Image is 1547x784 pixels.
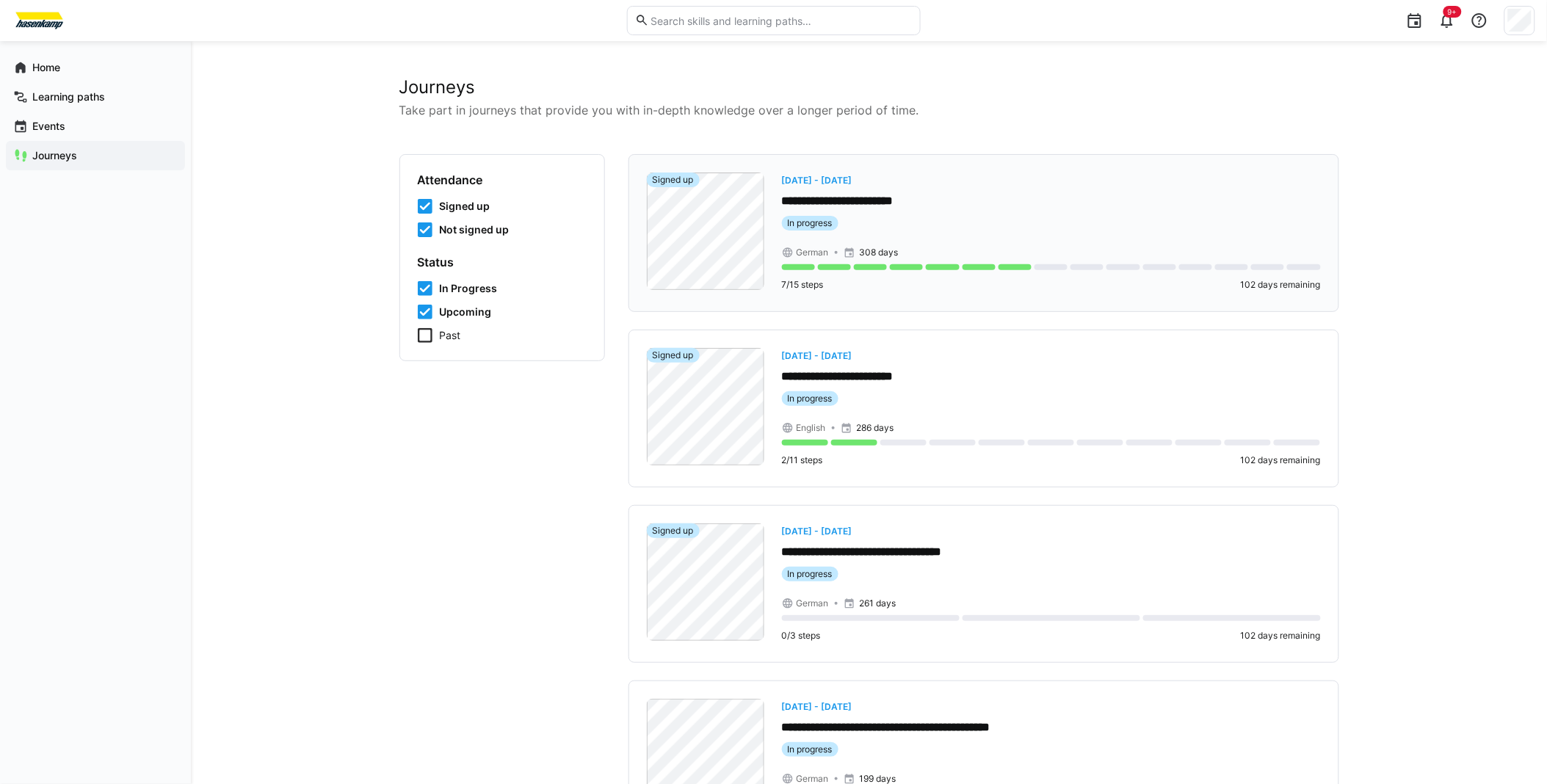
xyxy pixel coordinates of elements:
p: 102 days remaining [1241,630,1321,642]
span: Signed up [440,199,490,214]
p: 308 days [860,247,899,258]
span: In progress [788,217,833,229]
h4: Status [418,255,587,269]
p: 261 days [860,598,896,609]
p: 2/11 steps [782,454,823,466]
span: [DATE] - [DATE] [782,526,852,537]
p: 0/3 steps [782,630,821,642]
span: English [797,422,826,434]
span: Upcoming [440,305,492,319]
input: Search skills and learning paths… [649,14,912,27]
span: 9+ [1448,7,1457,16]
p: Take part in journeys that provide you with in-depth knowledge over a longer period of time. [399,101,1339,119]
span: In Progress [440,281,498,296]
span: In progress [788,393,833,404]
span: [DATE] - [DATE] [782,350,852,361]
span: [DATE] - [DATE] [782,175,852,186]
p: 102 days remaining [1241,279,1321,291]
span: German [797,598,829,609]
h4: Attendance [418,173,587,187]
span: [DATE] - [DATE] [782,701,852,712]
p: 102 days remaining [1241,454,1321,466]
span: German [797,247,829,258]
span: Signed up [653,525,694,537]
h2: Journeys [399,76,1339,98]
p: 7/15 steps [782,279,824,291]
span: Not signed up [440,222,510,237]
span: In progress [788,744,833,755]
p: 286 days [857,422,894,434]
span: In progress [788,568,833,580]
span: Signed up [653,349,694,361]
span: Past [440,328,461,343]
span: Signed up [653,174,694,186]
